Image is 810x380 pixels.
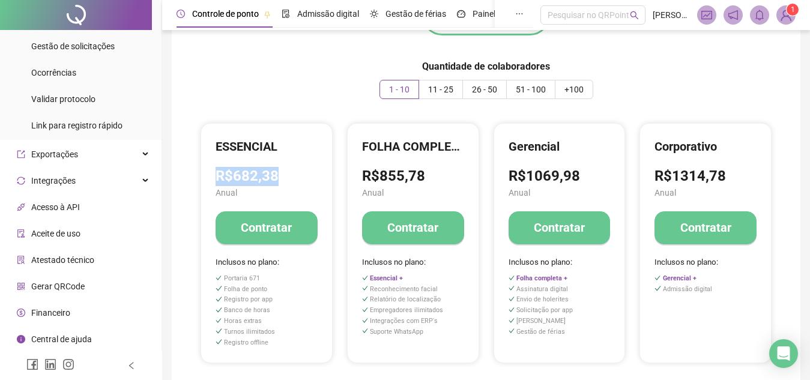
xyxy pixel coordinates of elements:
span: Painel do DP [473,9,519,19]
span: Horas extras [224,317,262,325]
span: Acesso à API [31,202,80,212]
span: check [509,328,515,334]
span: check [509,275,515,282]
span: file-done [282,10,290,18]
span: Solicitação por app [516,306,573,314]
span: check [362,296,369,303]
span: check [216,296,222,303]
span: dashboard [457,10,465,18]
span: 26 - 50 [472,85,497,94]
span: Gerencial + [663,274,697,282]
h5: Quantidade de colaboradores [422,59,550,74]
span: Registro por app [224,295,273,303]
span: Essencial + [370,274,403,282]
span: [PERSON_NAME] [516,317,566,325]
span: Envio de holerites [516,295,569,303]
span: Relatório de localização [370,295,441,303]
span: Inclusos no plano: [216,256,318,269]
span: Assinatura digital [516,285,568,293]
span: Gestão de férias [516,328,565,336]
span: Integrações [31,176,76,185]
span: Controle de ponto [192,9,259,19]
h3: R$855,78 [362,167,464,186]
span: check [216,318,222,324]
span: Admissão digital [297,9,359,19]
button: Contratar [654,211,757,244]
span: qrcode [17,282,25,291]
span: Link para registro rápido [31,121,122,130]
span: Gestão de férias [385,9,446,19]
span: Banco de horas [224,306,270,314]
span: fund [701,10,712,20]
span: api [17,203,25,211]
span: Reconhecimento facial [370,285,438,293]
span: sun [370,10,378,18]
h3: R$1314,78 [654,167,757,186]
span: ellipsis [515,10,524,18]
div: Open Intercom Messenger [769,339,798,368]
span: check [216,328,222,334]
span: check [509,307,515,313]
span: Integrações com ERP's [370,317,438,325]
span: Central de ajuda [31,334,92,344]
span: check [362,275,369,282]
span: 1 [791,5,795,14]
span: check [362,328,369,334]
h4: Gerencial [509,138,611,155]
span: sync [17,176,25,185]
span: Aceite de uso [31,229,80,238]
button: Contratar [216,211,318,244]
span: solution [17,256,25,264]
h4: Contratar [241,219,292,236]
h4: Corporativo [654,138,757,155]
h4: FOLHA COMPLETA [362,138,464,155]
span: Inclusos no plano: [654,256,757,269]
span: Turnos ilimitados [224,328,275,336]
h4: Contratar [387,219,438,236]
span: check [216,285,222,292]
span: check [362,318,369,324]
span: Financeiro [31,308,70,318]
span: Gestão de solicitações [31,41,115,51]
span: Registro offline [224,339,268,346]
span: bell [754,10,765,20]
span: check [654,275,661,282]
span: check [216,275,222,282]
span: Atestado técnico [31,255,94,265]
span: Anual [216,186,318,199]
span: pushpin [264,11,271,18]
span: [PERSON_NAME] [653,8,690,22]
span: 11 - 25 [428,85,453,94]
span: left [127,361,136,370]
span: Inclusos no plano: [509,256,611,269]
span: search [630,11,639,20]
span: Admissão digital [663,285,712,293]
span: dollar [17,309,25,317]
span: Exportações [31,149,78,159]
span: Empregadores ilimitados [370,306,443,314]
span: Ocorrências [31,68,76,77]
span: Gerar QRCode [31,282,85,291]
button: Contratar [362,211,464,244]
span: export [17,150,25,158]
span: check [509,296,515,303]
span: Anual [654,186,757,199]
span: info-circle [17,335,25,343]
span: Inclusos no plano: [362,256,464,269]
span: +100 [564,85,584,94]
span: check [654,285,661,292]
span: check [216,339,222,345]
span: 51 - 100 [516,85,546,94]
span: notification [728,10,739,20]
span: check [362,307,369,313]
button: Contratar [509,211,611,244]
img: 91704 [777,6,795,24]
span: 1 - 10 [389,85,410,94]
span: Suporte WhatsApp [370,328,423,336]
sup: Atualize o seu contato no menu Meus Dados [787,4,799,16]
h4: Contratar [680,219,731,236]
span: Validar protocolo [31,94,95,104]
span: linkedin [44,358,56,370]
span: Folha de ponto [224,285,267,293]
h3: R$682,38 [216,167,318,186]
